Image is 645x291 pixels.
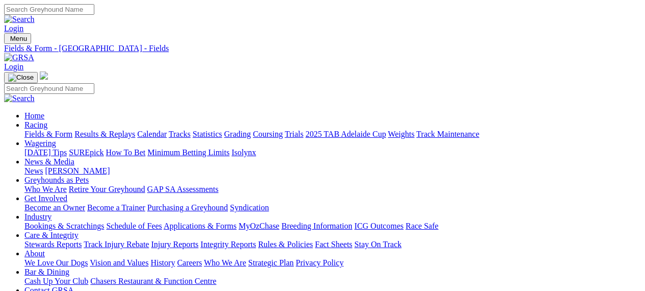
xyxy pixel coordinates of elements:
div: Wagering [24,148,641,157]
div: Racing [24,130,641,139]
a: Wagering [24,139,56,148]
div: Bar & Dining [24,277,641,286]
a: Syndication [230,203,269,212]
a: GAP SA Assessments [147,185,219,193]
a: Applications & Forms [164,222,237,230]
a: Login [4,24,23,33]
a: Statistics [193,130,222,138]
a: Rules & Policies [258,240,313,249]
a: We Love Our Dogs [24,258,88,267]
a: 2025 TAB Adelaide Cup [305,130,386,138]
a: Careers [177,258,202,267]
div: Care & Integrity [24,240,641,249]
a: News [24,166,43,175]
a: Calendar [137,130,167,138]
a: Greyhounds as Pets [24,176,89,184]
a: Get Involved [24,194,67,203]
a: Bar & Dining [24,268,69,276]
a: Weights [388,130,415,138]
a: Minimum Betting Limits [147,148,229,157]
div: Get Involved [24,203,641,212]
a: Become a Trainer [87,203,145,212]
a: Grading [224,130,251,138]
img: GRSA [4,53,34,62]
a: Login [4,62,23,71]
a: Tracks [169,130,191,138]
a: Integrity Reports [200,240,256,249]
img: logo-grsa-white.png [40,71,48,80]
a: MyOzChase [239,222,279,230]
img: Close [8,74,34,82]
a: Care & Integrity [24,231,79,239]
a: News & Media [24,157,74,166]
a: Privacy Policy [296,258,344,267]
a: Track Injury Rebate [84,240,149,249]
a: Track Maintenance [417,130,479,138]
a: Purchasing a Greyhound [147,203,228,212]
a: Become an Owner [24,203,85,212]
a: History [150,258,175,267]
a: SUREpick [69,148,104,157]
a: Fields & Form [24,130,72,138]
a: Trials [285,130,303,138]
a: Stay On Track [354,240,401,249]
a: Vision and Values [90,258,148,267]
a: Isolynx [231,148,256,157]
a: Fields & Form - [GEOGRAPHIC_DATA] - Fields [4,44,641,53]
a: Who We Are [24,185,67,193]
img: Search [4,15,35,24]
a: Strategic Plan [248,258,294,267]
button: Toggle navigation [4,72,38,83]
a: ICG Outcomes [354,222,403,230]
a: Home [24,111,44,120]
a: Retire Your Greyhound [69,185,145,193]
div: About [24,258,641,268]
a: Bookings & Scratchings [24,222,104,230]
a: About [24,249,45,258]
a: How To Bet [106,148,146,157]
div: Industry [24,222,641,231]
a: Injury Reports [151,240,198,249]
a: Chasers Restaurant & Function Centre [90,277,216,285]
a: Who We Are [204,258,246,267]
a: Racing [24,120,47,129]
a: Industry [24,212,51,221]
a: Results & Replays [74,130,135,138]
a: Stewards Reports [24,240,82,249]
div: News & Media [24,166,641,176]
button: Toggle navigation [4,33,31,44]
a: Race Safe [405,222,438,230]
a: [DATE] Tips [24,148,67,157]
img: Search [4,94,35,103]
div: Greyhounds as Pets [24,185,641,194]
a: Schedule of Fees [106,222,162,230]
span: Menu [10,35,27,42]
input: Search [4,83,94,94]
a: Breeding Information [281,222,352,230]
a: [PERSON_NAME] [45,166,110,175]
a: Fact Sheets [315,240,352,249]
input: Search [4,4,94,15]
a: Cash Up Your Club [24,277,88,285]
a: Coursing [253,130,283,138]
